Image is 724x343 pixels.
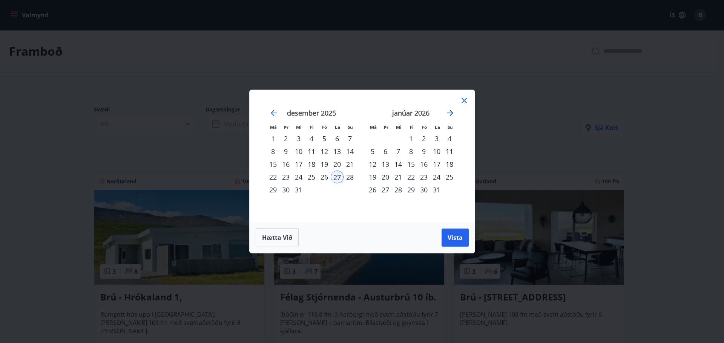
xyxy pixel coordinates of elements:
small: Fi [310,124,314,130]
div: 23 [279,171,292,183]
td: Choose laugardagur, 31. janúar 2026 as your check-out date. It’s available. [430,183,443,196]
small: Mi [396,124,402,130]
small: Þr [384,124,388,130]
div: 10 [292,145,305,158]
td: Choose miðvikudagur, 7. janúar 2026 as your check-out date. It’s available. [392,145,405,158]
td: Choose mánudagur, 19. janúar 2026 as your check-out date. It’s available. [366,171,379,183]
div: 17 [292,158,305,171]
div: 5 [366,145,379,158]
div: 12 [366,158,379,171]
td: Choose föstudagur, 9. janúar 2026 as your check-out date. It’s available. [417,145,430,158]
td: Choose mánudagur, 1. desember 2025 as your check-out date. It’s available. [267,132,279,145]
div: 17 [430,158,443,171]
small: Fö [422,124,427,130]
div: 15 [405,158,417,171]
div: Move forward to switch to the next month. [446,108,455,117]
td: Choose sunnudagur, 7. desember 2025 as your check-out date. It’s available. [344,132,356,145]
span: Vista [448,233,463,242]
div: 24 [430,171,443,183]
td: Choose sunnudagur, 4. janúar 2026 as your check-out date. It’s available. [443,132,456,145]
div: 20 [331,158,344,171]
small: Fi [410,124,414,130]
div: 15 [267,158,279,171]
div: 27 [379,183,392,196]
div: Move backward to switch to the previous month. [269,108,278,117]
td: Choose sunnudagur, 21. desember 2025 as your check-out date. It’s available. [344,158,356,171]
div: 19 [366,171,379,183]
div: 27 [331,171,344,183]
div: 2 [417,132,430,145]
div: 18 [443,158,456,171]
strong: desember 2025 [287,108,336,117]
td: Choose fimmtudagur, 29. janúar 2026 as your check-out date. It’s available. [405,183,417,196]
div: 23 [417,171,430,183]
td: Choose fimmtudagur, 25. desember 2025 as your check-out date. It’s available. [305,171,318,183]
div: 22 [267,171,279,183]
div: 9 [417,145,430,158]
button: Hætta við [256,228,299,247]
td: Choose sunnudagur, 18. janúar 2026 as your check-out date. It’s available. [443,158,456,171]
div: 30 [417,183,430,196]
td: Choose mánudagur, 8. desember 2025 as your check-out date. It’s available. [267,145,279,158]
td: Selected as start date. laugardagur, 27. desember 2025 [331,171,344,183]
div: 13 [379,158,392,171]
div: 21 [392,171,405,183]
td: Choose föstudagur, 19. desember 2025 as your check-out date. It’s available. [318,158,331,171]
td: Choose þriðjudagur, 9. desember 2025 as your check-out date. It’s available. [279,145,292,158]
small: Mi [296,124,302,130]
small: Su [348,124,353,130]
td: Choose laugardagur, 3. janúar 2026 as your check-out date. It’s available. [430,132,443,145]
div: 26 [318,171,331,183]
td: Choose fimmtudagur, 8. janúar 2026 as your check-out date. It’s available. [405,145,417,158]
div: Calendar [259,99,466,213]
td: Choose laugardagur, 6. desember 2025 as your check-out date. It’s available. [331,132,344,145]
div: 26 [366,183,379,196]
button: Vista [442,229,469,247]
div: 4 [305,132,318,145]
div: 5 [318,132,331,145]
td: Choose mánudagur, 12. janúar 2026 as your check-out date. It’s available. [366,158,379,171]
td: Choose laugardagur, 17. janúar 2026 as your check-out date. It’s available. [430,158,443,171]
div: 31 [292,183,305,196]
td: Choose laugardagur, 24. janúar 2026 as your check-out date. It’s available. [430,171,443,183]
td: Choose sunnudagur, 11. janúar 2026 as your check-out date. It’s available. [443,145,456,158]
td: Choose laugardagur, 20. desember 2025 as your check-out date. It’s available. [331,158,344,171]
div: 13 [331,145,344,158]
div: 3 [292,132,305,145]
div: 14 [344,145,356,158]
div: 11 [443,145,456,158]
div: 14 [392,158,405,171]
small: Þr [284,124,288,130]
div: 20 [379,171,392,183]
div: 28 [344,171,356,183]
td: Choose miðvikudagur, 17. desember 2025 as your check-out date. It’s available. [292,158,305,171]
td: Choose laugardagur, 10. janúar 2026 as your check-out date. It’s available. [430,145,443,158]
td: Choose þriðjudagur, 30. desember 2025 as your check-out date. It’s available. [279,183,292,196]
div: 30 [279,183,292,196]
td: Choose sunnudagur, 14. desember 2025 as your check-out date. It’s available. [344,145,356,158]
div: 22 [405,171,417,183]
div: 2 [279,132,292,145]
div: 4 [443,132,456,145]
div: 25 [443,171,456,183]
td: Choose föstudagur, 23. janúar 2026 as your check-out date. It’s available. [417,171,430,183]
small: La [335,124,340,130]
div: 10 [430,145,443,158]
td: Choose þriðjudagur, 20. janúar 2026 as your check-out date. It’s available. [379,171,392,183]
td: Choose föstudagur, 30. janúar 2026 as your check-out date. It’s available. [417,183,430,196]
td: Choose miðvikudagur, 14. janúar 2026 as your check-out date. It’s available. [392,158,405,171]
td: Choose fimmtudagur, 4. desember 2025 as your check-out date. It’s available. [305,132,318,145]
td: Choose sunnudagur, 25. janúar 2026 as your check-out date. It’s available. [443,171,456,183]
div: 11 [305,145,318,158]
td: Choose föstudagur, 12. desember 2025 as your check-out date. It’s available. [318,145,331,158]
td: Choose þriðjudagur, 13. janúar 2026 as your check-out date. It’s available. [379,158,392,171]
span: Hætta við [262,233,292,242]
div: 19 [318,158,331,171]
td: Choose fimmtudagur, 1. janúar 2026 as your check-out date. It’s available. [405,132,417,145]
td: Choose föstudagur, 16. janúar 2026 as your check-out date. It’s available. [417,158,430,171]
td: Choose laugardagur, 13. desember 2025 as your check-out date. It’s available. [331,145,344,158]
td: Choose þriðjudagur, 23. desember 2025 as your check-out date. It’s available. [279,171,292,183]
div: 6 [379,145,392,158]
div: 9 [279,145,292,158]
td: Choose mánudagur, 22. desember 2025 as your check-out date. It’s available. [267,171,279,183]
